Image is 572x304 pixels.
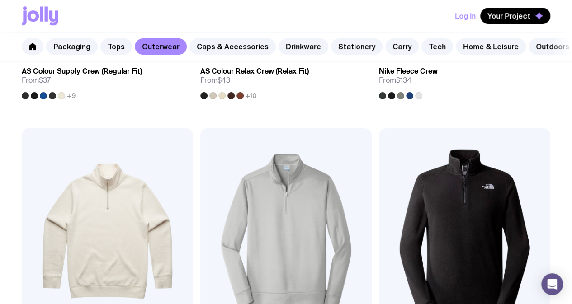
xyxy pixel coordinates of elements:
[541,273,563,295] div: Open Intercom Messenger
[22,60,193,99] a: AS Colour Supply Crew (Regular Fit)From$37+9
[385,38,419,55] a: Carry
[39,75,51,85] span: $37
[480,8,550,24] button: Your Project
[246,92,257,99] span: +10
[100,38,132,55] a: Tops
[456,38,526,55] a: Home & Leisure
[200,67,309,76] h3: AS Colour Relax Crew (Relax Fit)
[200,60,372,99] a: AS Colour Relax Crew (Relax Fit)From$43+10
[379,60,550,99] a: Nike Fleece CrewFrom$134
[487,11,530,20] span: Your Project
[379,67,438,76] h3: Nike Fleece Crew
[421,38,453,55] a: Tech
[46,38,98,55] a: Packaging
[396,75,411,85] span: $134
[217,75,230,85] span: $43
[379,76,411,85] span: From
[189,38,276,55] a: Caps & Accessories
[200,76,230,85] span: From
[22,76,51,85] span: From
[279,38,328,55] a: Drinkware
[135,38,187,55] a: Outerwear
[455,8,476,24] button: Log In
[67,92,76,99] span: +9
[331,38,383,55] a: Stationery
[22,67,142,76] h3: AS Colour Supply Crew (Regular Fit)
